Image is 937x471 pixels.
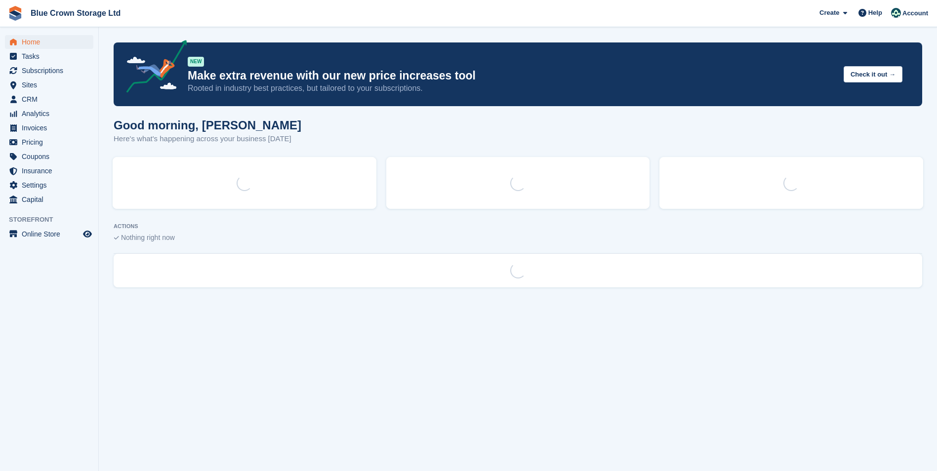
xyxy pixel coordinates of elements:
[22,107,81,120] span: Analytics
[5,121,93,135] a: menu
[22,164,81,178] span: Insurance
[868,8,882,18] span: Help
[22,193,81,206] span: Capital
[27,5,124,21] a: Blue Crown Storage Ltd
[22,178,81,192] span: Settings
[188,83,836,94] p: Rooted in industry best practices, but tailored to your subscriptions.
[5,178,93,192] a: menu
[22,135,81,149] span: Pricing
[819,8,839,18] span: Create
[5,49,93,63] a: menu
[22,150,81,163] span: Coupons
[22,49,81,63] span: Tasks
[891,8,901,18] img: John Marshall
[81,228,93,240] a: Preview store
[114,118,301,132] h1: Good morning, [PERSON_NAME]
[5,107,93,120] a: menu
[114,133,301,145] p: Here's what's happening across your business [DATE]
[188,57,204,67] div: NEW
[9,215,98,225] span: Storefront
[5,35,93,49] a: menu
[118,40,187,96] img: price-adjustments-announcement-icon-8257ccfd72463d97f412b2fc003d46551f7dbcb40ab6d574587a9cd5c0d94...
[5,193,93,206] a: menu
[844,66,902,82] button: Check it out →
[5,92,93,106] a: menu
[22,92,81,106] span: CRM
[5,78,93,92] a: menu
[114,236,119,240] img: blank_slate_check_icon-ba018cac091ee9be17c0a81a6c232d5eb81de652e7a59be601be346b1b6ddf79.svg
[114,223,922,230] p: ACTIONS
[8,6,23,21] img: stora-icon-8386f47178a22dfd0bd8f6a31ec36ba5ce8667c1dd55bd0f319d3a0aa187defe.svg
[5,64,93,78] a: menu
[22,78,81,92] span: Sites
[22,35,81,49] span: Home
[22,121,81,135] span: Invoices
[121,234,175,241] span: Nothing right now
[5,164,93,178] a: menu
[22,64,81,78] span: Subscriptions
[22,227,81,241] span: Online Store
[5,227,93,241] a: menu
[902,8,928,18] span: Account
[188,69,836,83] p: Make extra revenue with our new price increases tool
[5,150,93,163] a: menu
[5,135,93,149] a: menu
